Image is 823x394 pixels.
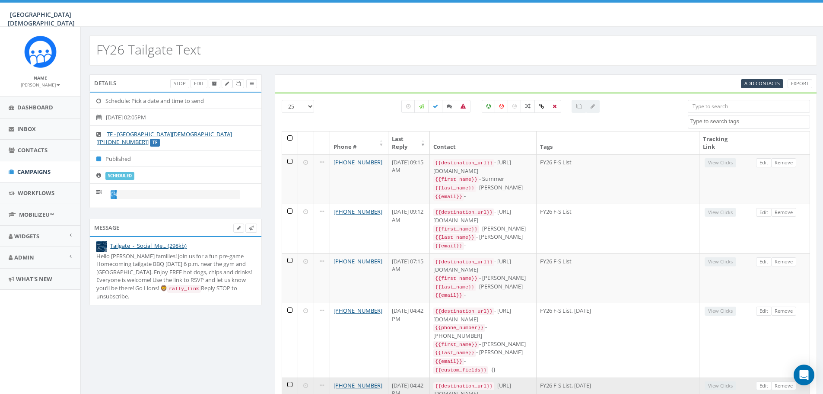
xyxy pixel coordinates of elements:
[90,93,261,109] li: Schedule: Pick a date and time to send
[334,381,382,389] a: [PHONE_NUMBER]
[537,131,699,154] th: Tags
[771,158,796,167] a: Remove
[89,74,262,92] div: Details
[433,275,479,282] code: {{first_name}}
[534,100,549,113] label: Link Clicked
[17,125,36,133] span: Inbox
[756,381,772,391] a: Edit
[433,176,479,183] code: {{first_name}}
[18,146,48,154] span: Contacts
[456,100,470,113] label: Bounced
[150,139,160,147] label: TF
[17,103,53,111] span: Dashboard
[433,224,533,233] div: - [PERSON_NAME]
[433,307,533,323] div: - [URL][DOMAIN_NAME]
[14,232,39,240] span: Widgets
[414,100,429,113] label: Sending
[21,80,60,88] a: [PERSON_NAME]
[212,80,217,86] span: Archive Campaign
[34,75,47,81] small: Name
[167,285,201,293] code: rally_link
[744,80,780,86] span: Add Contacts
[756,307,772,316] a: Edit
[433,225,479,233] code: {{first_name}}
[433,357,533,365] div: -
[388,303,430,377] td: [DATE] 04:42 PM
[433,382,494,390] code: {{destination_url}}
[250,80,254,86] span: View Campaign Delivery Statistics
[537,204,699,253] td: FY26 F-S List
[433,258,494,266] code: {{destination_url}}
[433,341,479,349] code: {{first_name}}
[433,175,533,183] div: - Summer
[388,253,430,303] td: [DATE] 07:15 AM
[334,208,382,215] a: [PHONE_NUMBER]
[690,118,810,125] textarea: Search
[495,100,508,113] label: Negative
[21,82,60,88] small: [PERSON_NAME]
[334,158,382,166] a: [PHONE_NUMBER]
[433,233,533,241] div: - [PERSON_NAME]
[756,158,772,167] a: Edit
[433,158,533,175] div: - [URL][DOMAIN_NAME]
[433,366,488,374] code: {{custom_fields}}
[433,192,533,201] div: -
[699,131,742,154] th: Tracking Link
[433,234,476,241] code: {{last_name}}
[430,131,537,154] th: Contact
[14,253,34,261] span: Admin
[96,252,255,301] div: Hello [PERSON_NAME] families! Join us for a fun pre-game Homecoming tailgate BBQ [DATE] 6 p.m. ne...
[8,10,75,27] span: [GEOGRAPHIC_DATA][DEMOGRAPHIC_DATA]
[433,291,464,299] code: {{email}}
[433,291,533,299] div: -
[537,303,699,377] td: FY26 F-S List, [DATE]
[401,100,415,113] label: Pending
[433,184,476,192] code: {{last_name}}
[334,257,382,265] a: [PHONE_NUMBER]
[330,131,388,154] th: Phone #: activate to sort column ascending
[756,208,772,217] a: Edit
[433,193,464,201] code: {{email}}
[548,100,561,113] label: Removed
[237,224,241,231] span: Edit Campaign Body
[89,219,262,236] div: Message
[433,241,533,250] div: -
[433,365,533,374] div: - {}
[788,79,812,88] a: Export
[96,42,201,57] h2: FY26 Tailgate Text
[433,349,476,357] code: {{last_name}}
[334,307,382,314] a: [PHONE_NUMBER]
[771,208,796,217] a: Remove
[771,381,796,391] a: Remove
[744,80,780,86] span: CSV files only
[90,109,261,126] li: [DATE] 02:05PM
[433,183,533,192] div: - [PERSON_NAME]
[225,80,229,86] span: Edit Campaign Title
[19,211,54,218] span: MobilizeU™
[433,274,533,282] div: - [PERSON_NAME]
[433,208,494,216] code: {{destination_url}}
[433,348,533,357] div: - [PERSON_NAME]
[388,154,430,204] td: [DATE] 09:15 AM
[18,189,54,197] span: Workflows
[236,80,241,86] span: Clone Campaign
[24,35,57,68] img: Rally_Corp_Icon_1.png
[90,150,261,167] li: Published
[111,190,117,199] div: 0%
[756,257,772,266] a: Edit
[771,307,796,316] a: Remove
[433,208,533,224] div: - [URL][DOMAIN_NAME]
[794,365,814,385] div: Open Intercom Messenger
[191,79,207,88] a: Edit
[96,130,232,146] a: TF - [GEOGRAPHIC_DATA][DEMOGRAPHIC_DATA] [[PHONE_NUMBER]]
[433,340,533,349] div: - [PERSON_NAME]
[688,100,810,113] input: Type to search
[249,224,254,231] span: Send Test Message
[771,257,796,266] a: Remove
[110,242,187,250] a: Tailgate_-_Social_Me... (298kb)
[428,100,443,113] label: Delivered
[16,275,52,283] span: What's New
[96,156,105,162] i: Published
[170,79,189,88] a: Stop
[537,253,699,303] td: FY26 F-S List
